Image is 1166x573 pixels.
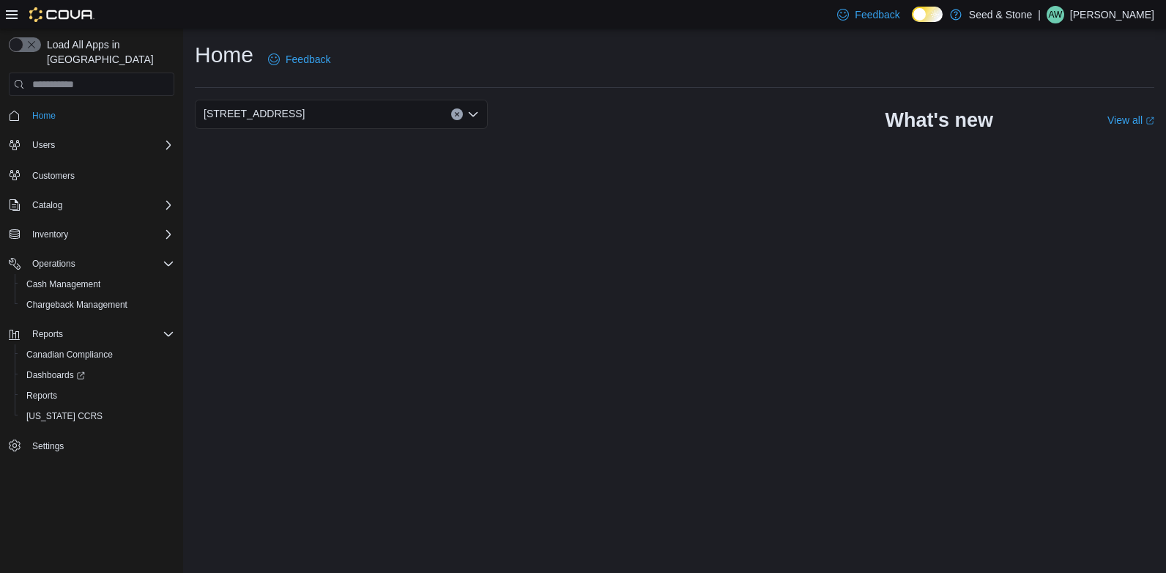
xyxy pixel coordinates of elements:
[26,255,81,273] button: Operations
[26,369,85,381] span: Dashboards
[32,328,63,340] span: Reports
[26,278,100,290] span: Cash Management
[21,407,108,425] a: [US_STATE] CCRS
[32,229,68,240] span: Inventory
[21,296,133,314] a: Chargeback Management
[26,255,174,273] span: Operations
[21,346,119,363] a: Canadian Compliance
[32,170,75,182] span: Customers
[3,135,180,155] button: Users
[15,295,180,315] button: Chargeback Management
[26,106,174,125] span: Home
[26,390,57,402] span: Reports
[1048,6,1062,23] span: AW
[204,105,305,122] span: [STREET_ADDRESS]
[21,387,63,404] a: Reports
[21,296,174,314] span: Chargeback Management
[26,410,103,422] span: [US_STATE] CCRS
[41,37,174,67] span: Load All Apps in [GEOGRAPHIC_DATA]
[21,276,174,293] span: Cash Management
[32,440,64,452] span: Settings
[21,346,174,363] span: Canadian Compliance
[3,224,180,245] button: Inventory
[467,108,479,120] button: Open list of options
[26,437,174,455] span: Settings
[1070,6,1154,23] p: [PERSON_NAME]
[1047,6,1064,23] div: Alex Wang
[969,6,1032,23] p: Seed & Stone
[32,258,75,270] span: Operations
[21,407,174,425] span: Washington CCRS
[885,108,993,132] h2: What's new
[15,365,180,385] a: Dashboards
[3,254,180,274] button: Operations
[21,276,106,293] a: Cash Management
[26,136,174,154] span: Users
[195,40,253,70] h1: Home
[21,387,174,404] span: Reports
[26,437,70,455] a: Settings
[3,164,180,185] button: Customers
[21,366,174,384] span: Dashboards
[26,107,62,125] a: Home
[912,7,943,22] input: Dark Mode
[26,167,81,185] a: Customers
[15,344,180,365] button: Canadian Compliance
[32,110,56,122] span: Home
[451,108,463,120] button: Clear input
[26,196,174,214] span: Catalog
[26,299,127,311] span: Chargeback Management
[1145,117,1154,125] svg: External link
[286,52,330,67] span: Feedback
[855,7,899,22] span: Feedback
[26,349,113,361] span: Canadian Compliance
[26,226,74,243] button: Inventory
[3,324,180,344] button: Reports
[32,199,62,211] span: Catalog
[1038,6,1041,23] p: |
[32,139,55,151] span: Users
[21,366,91,384] a: Dashboards
[1107,114,1154,126] a: View allExternal link
[3,435,180,456] button: Settings
[3,105,180,126] button: Home
[26,325,174,343] span: Reports
[26,226,174,243] span: Inventory
[26,325,69,343] button: Reports
[26,196,68,214] button: Catalog
[26,166,174,184] span: Customers
[15,406,180,426] button: [US_STATE] CCRS
[15,274,180,295] button: Cash Management
[15,385,180,406] button: Reports
[29,7,94,22] img: Cova
[9,99,174,495] nav: Complex example
[26,136,61,154] button: Users
[262,45,336,74] a: Feedback
[3,195,180,215] button: Catalog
